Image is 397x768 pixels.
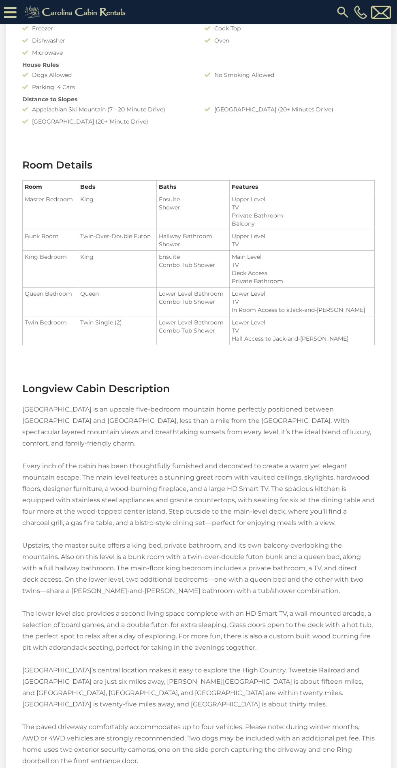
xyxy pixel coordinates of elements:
[159,290,227,298] li: Lower Level Bathroom
[159,195,227,203] li: Ensuite
[22,382,375,396] h3: Longview Cabin Description
[232,195,372,203] li: Upper Level
[80,253,94,260] span: King
[16,105,198,113] div: Appalachian Ski Mountain (7 - 20 Minute Drive)
[232,326,372,335] li: TV
[23,181,78,193] th: Room
[232,253,372,261] li: Main Level
[78,181,157,193] th: Beds
[16,83,198,91] div: Parking: 4 Cars
[159,298,227,306] li: Combo Tub Shower
[198,24,381,32] div: Cook Top
[159,253,227,261] li: Ensuite
[232,269,372,277] li: Deck Access
[21,4,132,20] img: Khaki-logo.png
[159,318,227,326] li: Lower Level Bathroom
[80,290,99,297] span: Queen
[230,181,375,193] th: Features
[335,5,350,19] img: search-regular.svg
[159,232,227,240] li: Hallway Bathroom
[23,288,78,316] td: Queen Bedroom
[16,71,198,79] div: Dogs Allowed
[232,335,372,343] li: Hall Access to Jack-and-[PERSON_NAME]
[232,240,372,248] li: TV
[232,261,372,269] li: TV
[232,211,372,220] li: Private Bathroom
[80,196,94,203] span: King
[16,24,198,32] div: Freezer
[232,318,372,326] li: Lower Level
[232,298,372,306] li: TV
[198,105,381,113] div: [GEOGRAPHIC_DATA] (20+ Minutes Drive)
[157,181,230,193] th: Baths
[232,232,372,240] li: Upper Level
[198,71,381,79] div: No Smoking Allowed
[352,5,369,19] a: [PHONE_NUMBER]
[232,203,372,211] li: TV
[159,261,227,269] li: Combo Tub Shower
[22,158,375,172] h3: Room Details
[232,277,372,285] li: Private Bathroom
[159,240,227,248] li: Shower
[16,49,198,57] div: Microwave
[232,290,372,298] li: Lower Level
[198,36,381,45] div: Oven
[80,319,122,326] span: Twin Single (2)
[232,220,372,228] li: Balcony
[16,95,381,103] div: Distance to Slopes
[23,251,78,288] td: King Bedroom
[23,316,78,345] td: Twin Bedroom
[16,117,198,126] div: [GEOGRAPHIC_DATA] (20+ Minute Drive)
[23,193,78,230] td: Master Bedroom
[232,306,372,314] li: In Room Access to aJack-and-[PERSON_NAME]
[16,61,381,69] div: House Rules
[16,36,198,45] div: Dishwasher
[159,203,227,211] li: Shower
[80,233,151,240] span: Twin-Over-Double Futon
[159,326,227,335] li: Combo Tub Shower
[23,230,78,251] td: Bunk Room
